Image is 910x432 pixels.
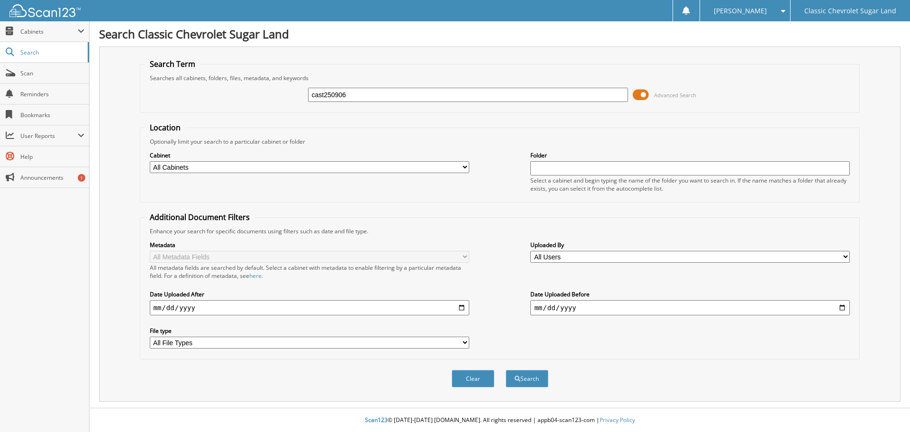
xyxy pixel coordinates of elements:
[150,151,469,159] label: Cabinet
[530,241,850,249] label: Uploaded By
[99,26,901,42] h1: Search Classic Chevrolet Sugar Land
[20,153,84,161] span: Help
[20,111,84,119] span: Bookmarks
[20,132,78,140] span: User Reports
[145,122,185,133] legend: Location
[150,327,469,335] label: File type
[150,300,469,315] input: start
[145,74,855,82] div: Searches all cabinets, folders, files, metadata, and keywords
[20,90,84,98] span: Reminders
[145,227,855,235] div: Enhance your search for specific documents using filters such as date and file type.
[365,416,388,424] span: Scan123
[530,300,850,315] input: end
[530,290,850,298] label: Date Uploaded Before
[20,48,83,56] span: Search
[150,290,469,298] label: Date Uploaded After
[145,138,855,146] div: Optionally limit your search to a particular cabinet or folder
[530,151,850,159] label: Folder
[804,8,896,14] span: Classic Chevrolet Sugar Land
[714,8,767,14] span: [PERSON_NAME]
[90,409,910,432] div: © [DATE]-[DATE] [DOMAIN_NAME]. All rights reserved | appb04-scan123-com |
[506,370,548,387] button: Search
[654,92,696,99] span: Advanced Search
[249,272,262,280] a: here
[145,59,200,69] legend: Search Term
[20,174,84,182] span: Announcements
[20,69,84,77] span: Scan
[9,4,81,17] img: scan123-logo-white.svg
[20,28,78,36] span: Cabinets
[145,212,255,222] legend: Additional Document Filters
[530,176,850,193] div: Select a cabinet and begin typing the name of the folder you want to search in. If the name match...
[78,174,85,182] div: 1
[452,370,494,387] button: Clear
[150,264,469,280] div: All metadata fields are searched by default. Select a cabinet with metadata to enable filtering b...
[150,241,469,249] label: Metadata
[600,416,635,424] a: Privacy Policy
